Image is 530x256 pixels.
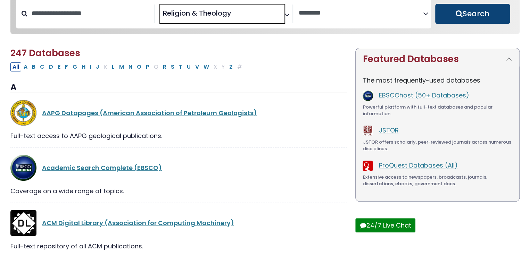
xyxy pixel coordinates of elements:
button: Filter Results F [63,62,70,71]
button: Featured Databases [356,48,519,70]
textarea: Search [233,12,238,19]
span: Religion & Theology [163,8,231,18]
button: Filter Results H [80,62,88,71]
input: Search database by title or keyword [27,8,154,19]
div: Extensive access to newspapers, broadcasts, journals, dissertations, ebooks, government docs. [363,174,512,187]
h3: A [10,83,347,93]
button: Filter Results R [161,62,168,71]
button: Filter Results D [47,62,55,71]
button: Filter Results P [144,62,151,71]
a: JSTOR [379,126,398,135]
a: ProQuest Databases (All) [379,161,457,170]
button: Filter Results B [30,62,38,71]
span: 247 Databases [10,47,80,59]
div: Coverage on a wide range of topics. [10,186,347,196]
div: Full-text repository of all ACM publications. [10,241,347,251]
li: Religion & Theology [160,8,231,18]
button: Filter Results L [110,62,117,71]
a: EBSCOhost (50+ Databases) [379,91,469,100]
button: All [10,62,21,71]
button: Filter Results U [185,62,193,71]
a: Academic Search Complete (EBSCO) [42,163,162,172]
button: Filter Results S [169,62,176,71]
a: ACM Digital Library (Association for Computing Machinery) [42,219,234,227]
button: 24/7 Live Chat [355,218,415,232]
button: Filter Results E [56,62,63,71]
button: Filter Results I [88,62,93,71]
a: AAPG Datapages (American Association of Petroleum Geologists) [42,109,257,117]
button: Filter Results M [117,62,126,71]
button: Filter Results Z [227,62,235,71]
button: Filter Results V [193,62,201,71]
div: Full-text access to AAPG geological publications. [10,131,347,140]
button: Submit for Search Results [435,4,510,24]
button: Filter Results N [126,62,134,71]
button: Filter Results O [135,62,143,71]
div: Alpha-list to filter by first letter of database name [10,62,245,71]
button: Filter Results W [201,62,211,71]
div: Powerful platform with full-text databases and popular information. [363,104,512,117]
textarea: Search [299,10,423,17]
button: Filter Results C [38,62,47,71]
p: The most frequently-used databases [363,76,512,85]
button: Filter Results T [177,62,184,71]
button: Filter Results J [94,62,101,71]
div: JSTOR offers scholarly, peer-reviewed journals across numerous disciplines. [363,139,512,152]
button: Filter Results A [22,62,30,71]
button: Filter Results G [71,62,79,71]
